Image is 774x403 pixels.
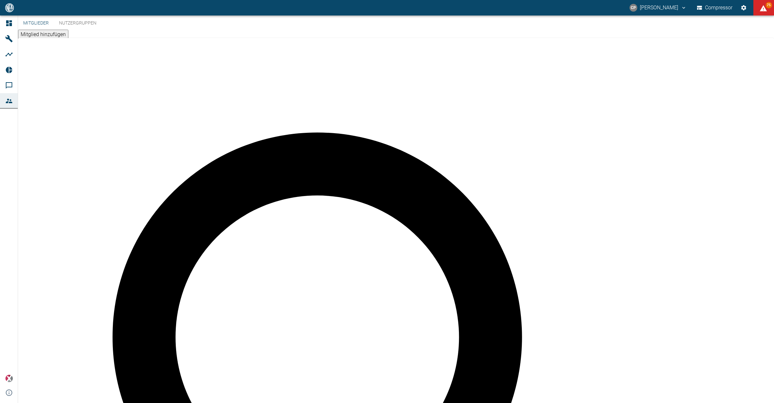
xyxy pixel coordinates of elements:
button: Einstellungen [738,2,749,14]
button: Nutzergruppen [54,15,102,31]
button: Mitglied hinzufügen [18,30,68,39]
div: CP [630,4,637,12]
button: christoph.palm@neuman-esser.com [629,2,688,14]
span: 75 [766,2,772,8]
img: Xplore Logo [5,375,13,382]
img: logo [5,3,15,12]
button: Compressor [696,2,734,14]
button: Mitglieder [18,15,54,31]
